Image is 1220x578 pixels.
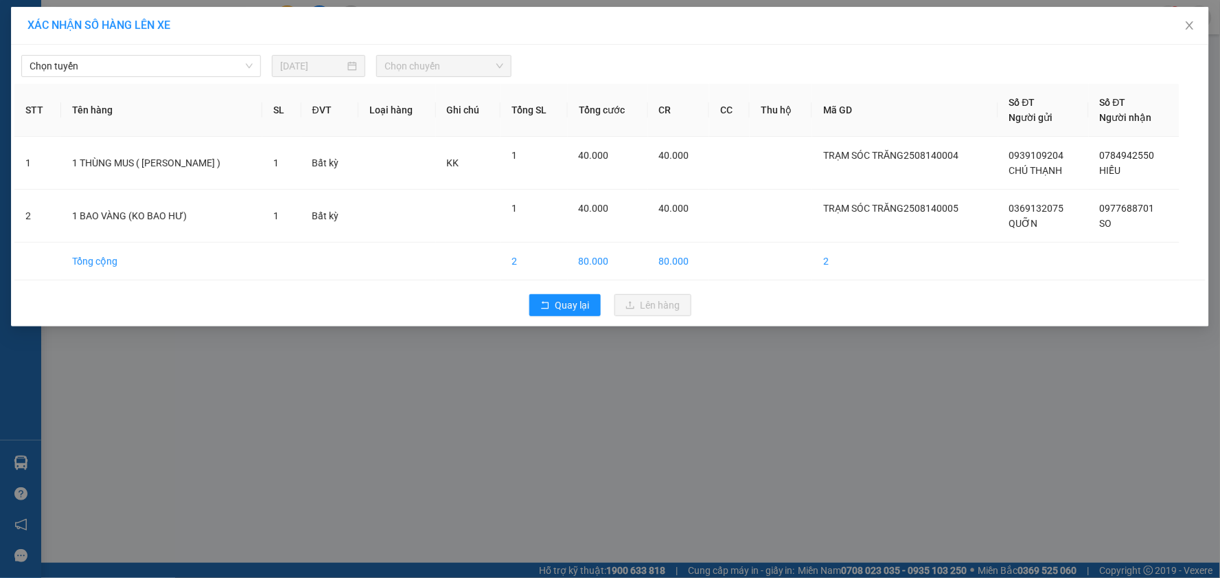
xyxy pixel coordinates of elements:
[1171,7,1209,45] button: Close
[61,243,262,280] td: Tổng cộng
[262,84,301,137] th: SL
[81,43,178,54] span: TP.HCM -SÓC TRĂNG
[61,137,262,190] td: 1 THÙNG MUS ( [PERSON_NAME] )
[1100,97,1126,108] span: Số ĐT
[6,95,141,145] span: Gửi:
[436,84,500,137] th: Ghi chú
[204,16,264,43] p: Ngày giờ in:
[1100,150,1155,161] span: 0784942550
[1009,218,1038,229] span: QUỠN
[823,150,958,161] span: TRẠM SÓC TRĂNG2508140004
[1100,165,1121,176] span: HIẾU
[511,150,517,161] span: 1
[823,203,958,214] span: TRẠM SÓC TRĂNG2508140005
[301,137,359,190] td: Bất kỳ
[1009,165,1063,176] span: CHÚ THẠNH
[614,294,691,316] button: uploadLên hàng
[301,84,359,137] th: ĐVT
[1009,203,1064,214] span: 0369132075
[30,56,253,76] span: Chọn tuyến
[14,137,61,190] td: 1
[273,210,279,221] span: 1
[1100,203,1155,214] span: 0977688701
[384,56,503,76] span: Chọn chuyến
[568,243,648,280] td: 80.000
[500,243,568,280] td: 2
[812,84,998,137] th: Mã GD
[529,294,601,316] button: rollbackQuay lại
[1100,218,1112,229] span: SO
[14,84,61,137] th: STT
[447,157,459,168] span: KK
[500,84,568,137] th: Tổng SL
[812,243,998,280] td: 2
[555,298,590,313] span: Quay lại
[14,190,61,243] td: 2
[61,190,262,243] td: 1 BAO VÀNG (KO BAO HƯ)
[540,300,550,311] span: rollback
[1009,112,1053,123] span: Người gửi
[579,203,609,214] span: 40.000
[1009,97,1035,108] span: Số ĐT
[750,84,812,137] th: Thu hộ
[273,157,279,168] span: 1
[568,84,648,137] th: Tổng cước
[6,95,141,145] span: Trạm Sóc Trăng
[301,190,359,243] td: Bất kỳ
[280,58,345,74] input: 14/08/2025
[659,203,689,214] span: 40.000
[204,30,264,43] span: [DATE]
[79,57,190,71] strong: PHIẾU GỬI HÀNG
[1184,20,1195,31] span: close
[659,150,689,161] span: 40.000
[579,150,609,161] span: 40.000
[709,84,750,137] th: CC
[358,84,435,137] th: Loại hàng
[511,203,517,214] span: 1
[61,84,262,137] th: Tên hàng
[648,84,710,137] th: CR
[1100,112,1152,123] span: Người nhận
[1009,150,1064,161] span: 0939109204
[648,243,710,280] td: 80.000
[27,19,170,32] span: XÁC NHẬN SỐ HÀNG LÊN XE
[88,8,182,37] strong: XE KHÁCH MỸ DUYÊN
